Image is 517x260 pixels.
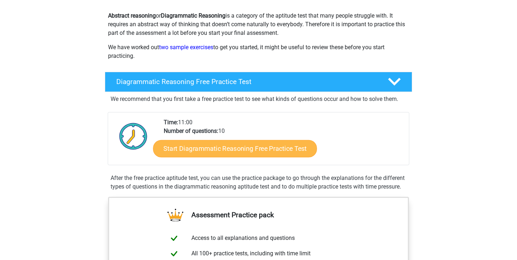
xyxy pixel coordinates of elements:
div: After the free practice aptitude test, you can use the practice package to go through the explana... [108,174,409,191]
b: Abstract reasoning [108,12,156,19]
h4: Diagrammatic Reasoning Free Practice Test [116,78,376,86]
a: Diagrammatic Reasoning Free Practice Test [102,72,415,92]
b: Time: [164,119,178,126]
p: We recommend that you first take a free practice test to see what kinds of questions occur and ho... [111,95,406,103]
b: Number of questions: [164,127,218,134]
a: Start Diagrammatic Reasoning Free Practice Test [153,140,317,157]
p: We have worked out to get you started, it might be useful to review these before you start practi... [108,43,409,60]
div: 11:00 10 [158,118,409,165]
p: or is a category of the aptitude test that many people struggle with. It requires an abstract way... [108,11,409,37]
a: two sample exercises [159,44,213,51]
b: Diagrammatic Reasoning [161,12,225,19]
img: Clock [115,118,152,154]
